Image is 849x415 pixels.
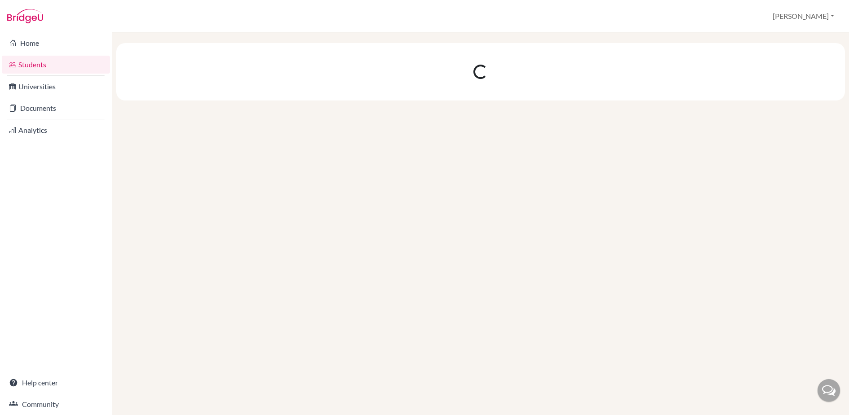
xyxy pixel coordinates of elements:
[2,121,110,139] a: Analytics
[2,56,110,74] a: Students
[2,78,110,96] a: Universities
[2,374,110,392] a: Help center
[2,99,110,117] a: Documents
[769,8,838,25] button: [PERSON_NAME]
[2,34,110,52] a: Home
[21,6,39,14] span: Help
[7,9,43,23] img: Bridge-U
[2,395,110,413] a: Community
